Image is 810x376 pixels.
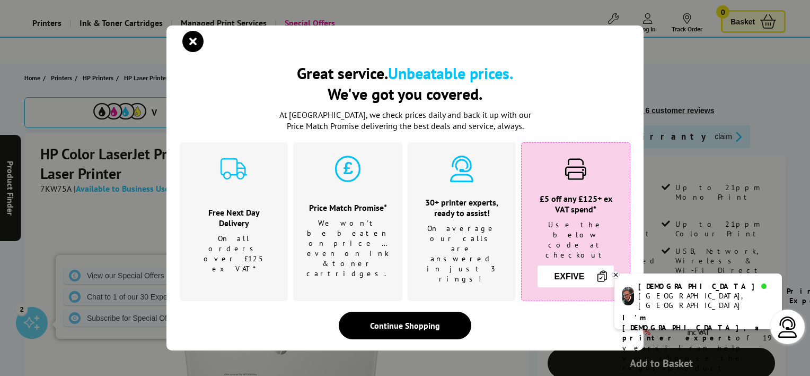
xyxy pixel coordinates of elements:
p: On all orders over £125 ex VAT* [193,234,275,274]
div: Continue Shopping [339,312,471,339]
b: Unbeatable prices. [388,63,513,83]
img: price-promise-cyan.svg [334,156,361,182]
h3: Price Match Promise* [306,202,389,213]
img: user-headset-light.svg [777,317,798,338]
img: chris-livechat.png [622,287,634,305]
div: [GEOGRAPHIC_DATA], [GEOGRAPHIC_DATA] [638,291,773,310]
img: delivery-cyan.svg [221,156,247,182]
p: On average our calls are answered in just 3 rings! [421,224,503,284]
p: We won't be beaten on price …even on ink & toner cartridges. [306,218,389,279]
b: I'm [DEMOGRAPHIC_DATA], a printer expert [622,313,762,343]
div: [DEMOGRAPHIC_DATA] [638,281,773,291]
p: of 19 years! I can help you choose the right product [622,313,774,373]
h2: Great service. We've got you covered. [180,63,630,104]
p: Use the below code at checkout [535,220,617,260]
h3: Free Next Day Delivery [193,207,275,228]
button: close modal [185,33,201,49]
h3: £5 off any £125+ ex VAT spend* [535,193,617,215]
p: At [GEOGRAPHIC_DATA], we check prices daily and back it up with our Price Match Promise deliverin... [272,109,538,132]
h3: 30+ printer experts, ready to assist! [421,197,503,218]
img: Copy Icon [596,270,609,283]
img: expert-cyan.svg [448,156,475,182]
